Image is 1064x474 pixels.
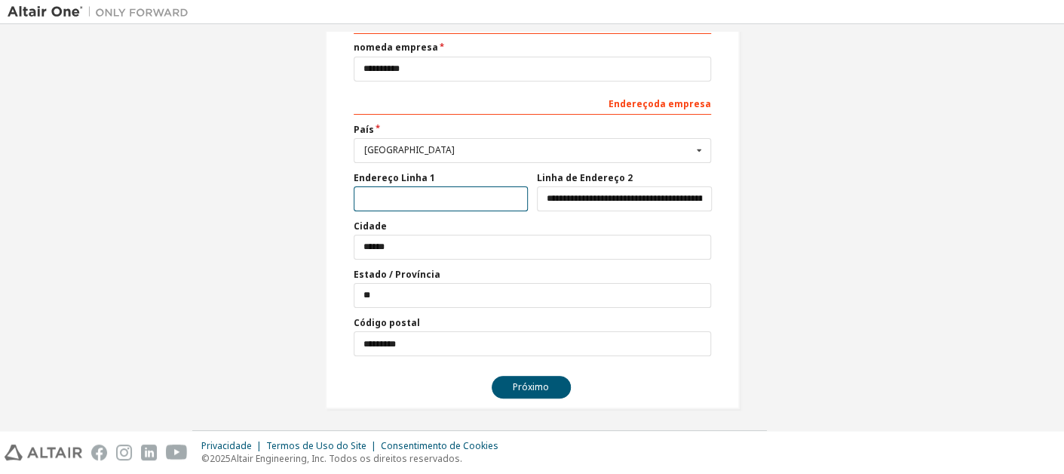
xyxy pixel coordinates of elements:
font: Privacidade [201,439,252,452]
font: País [354,123,374,136]
font: Consentimento de Cookies [381,439,498,452]
font: 2025 [210,452,231,465]
font: Próximo [513,380,549,393]
font: Termos de Uso do Site [266,439,366,452]
font: © [201,452,210,465]
font: Endereço Linha 1 [354,171,435,184]
font: Cidade [354,220,387,232]
font: nome [354,41,381,54]
font: da empresa [654,97,711,110]
font: Linha de Endereço 2 [537,171,633,184]
font: Endereço [609,97,654,110]
img: facebook.svg [91,445,107,460]
font: Estado / Província [354,268,440,281]
font: da empresa [381,41,438,54]
font: Código postal [354,316,420,329]
img: youtube.svg [166,445,188,460]
img: linkedin.svg [141,445,157,460]
button: Próximo [492,376,571,399]
font: Altair Engineering, Inc. Todos os direitos reservados. [231,452,462,465]
img: Altair Um [8,5,196,20]
font: [GEOGRAPHIC_DATA] [364,143,455,156]
img: altair_logo.svg [5,445,82,460]
img: instagram.svg [116,445,132,460]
